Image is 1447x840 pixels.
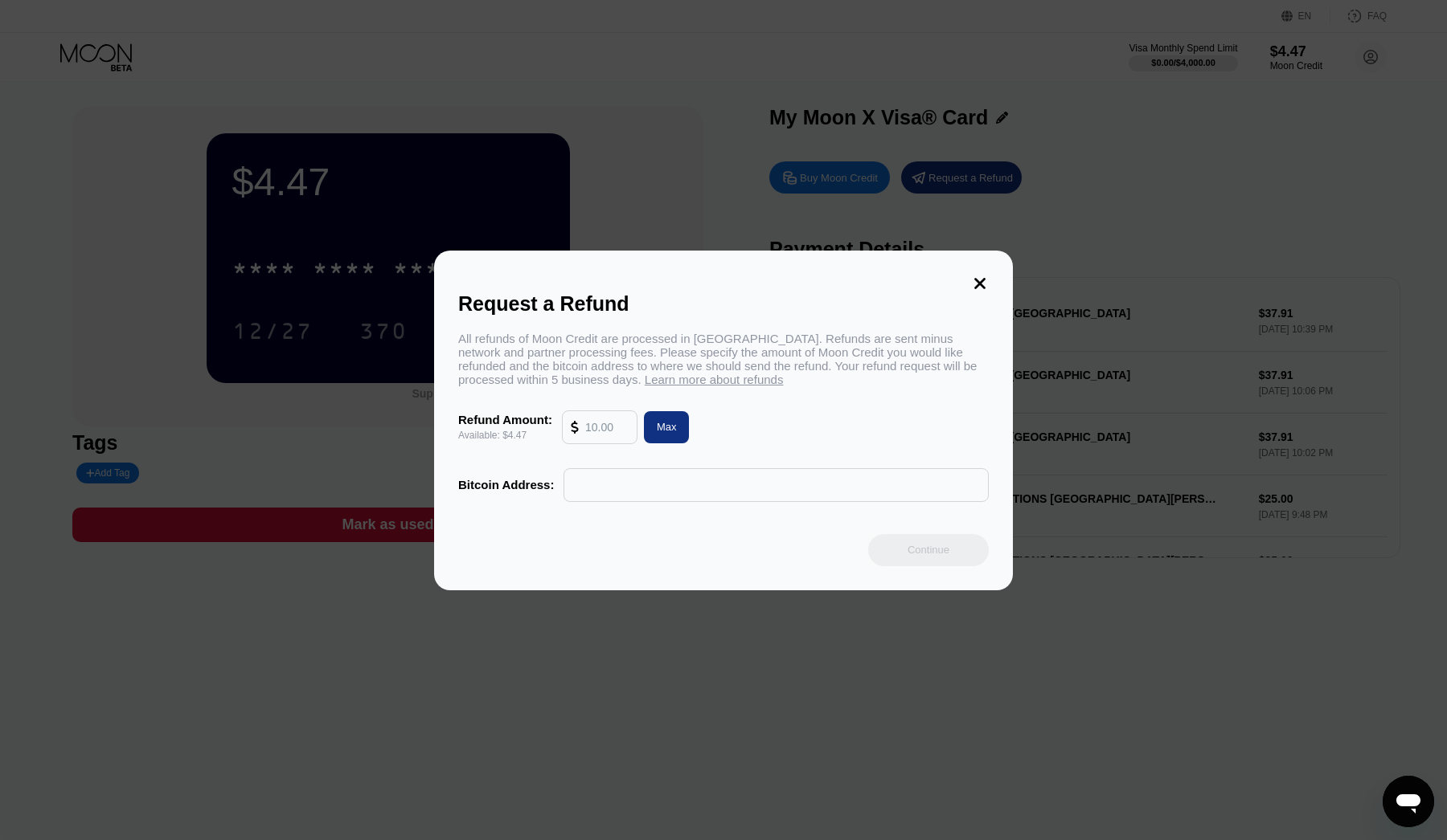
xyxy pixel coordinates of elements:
[458,332,989,386] div: All refunds of Moon Credit are processed in [GEOGRAPHIC_DATA]. Refunds are sent minus network and...
[458,430,552,441] div: Available: $4.47
[458,292,989,316] div: Request a Refund
[1383,776,1434,827] iframe: Button to launch messaging window
[458,413,552,426] div: Refund Amount:
[657,420,677,434] div: Max
[645,373,784,386] span: Learn more about refunds
[585,411,629,443] input: 10.00
[458,478,554,491] div: Bitcoin Address:
[637,411,690,443] div: Max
